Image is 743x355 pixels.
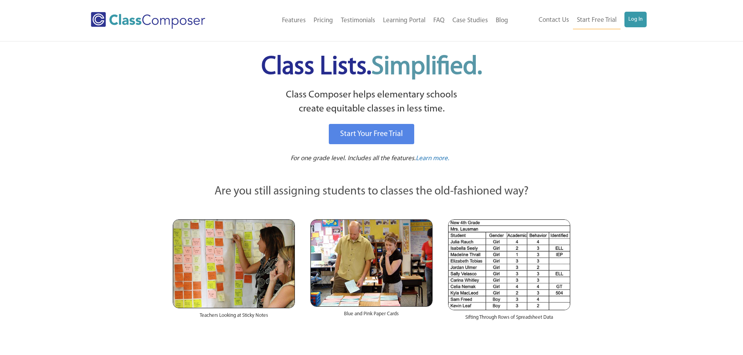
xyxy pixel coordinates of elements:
a: Pricing [310,12,337,29]
img: Spreadsheets [448,219,570,310]
nav: Header Menu [512,12,647,29]
nav: Header Menu [237,12,512,29]
img: Blue and Pink Paper Cards [310,219,433,306]
a: Learning Portal [379,12,429,29]
span: Learn more. [416,155,449,162]
div: Teachers Looking at Sticky Notes [173,308,295,327]
img: Class Composer [91,12,205,29]
a: Features [278,12,310,29]
div: Sifting Through Rows of Spreadsheet Data [448,310,570,329]
a: Log In [624,12,647,27]
img: Teachers Looking at Sticky Notes [173,219,295,308]
a: Learn more. [416,154,449,164]
a: Start Your Free Trial [329,124,414,144]
span: Simplified. [371,55,482,80]
div: Blue and Pink Paper Cards [310,307,433,325]
a: Case Studies [449,12,492,29]
a: Testimonials [337,12,379,29]
a: FAQ [429,12,449,29]
a: Contact Us [535,12,573,29]
p: Class Composer helps elementary schools create equitable classes in less time. [172,88,572,117]
span: Start Your Free Trial [340,130,403,138]
a: Blog [492,12,512,29]
a: Start Free Trial [573,12,621,29]
span: For one grade level. Includes all the features. [291,155,416,162]
p: Are you still assigning students to classes the old-fashioned way? [173,183,571,200]
span: Class Lists. [261,55,482,80]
